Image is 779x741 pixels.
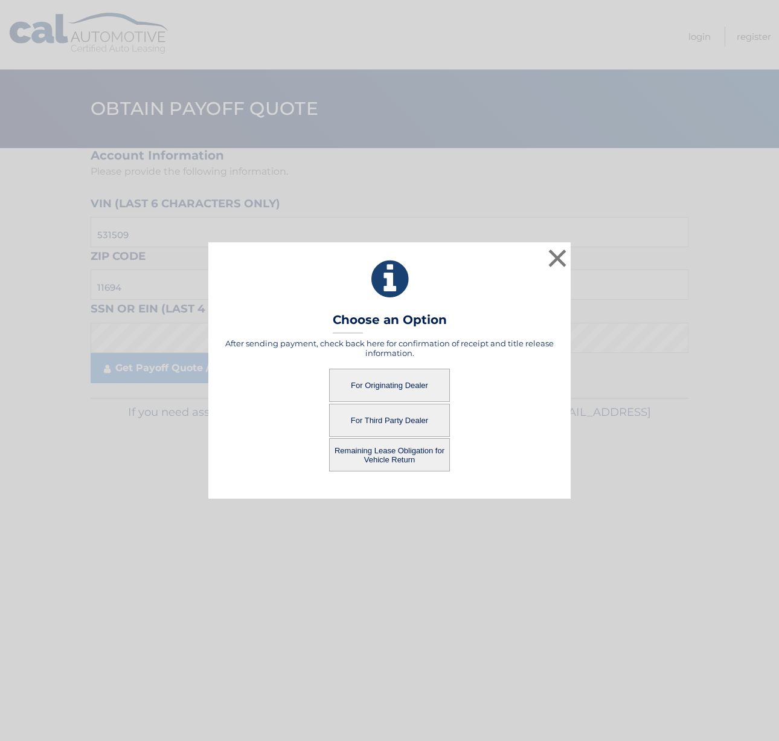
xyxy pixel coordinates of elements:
[545,246,569,270] button: ×
[329,369,450,402] button: For Originating Dealer
[329,438,450,471] button: Remaining Lease Obligation for Vehicle Return
[329,404,450,437] button: For Third Party Dealer
[223,338,556,358] h5: After sending payment, check back here for confirmation of receipt and title release information.
[333,312,447,334] h3: Choose an Option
